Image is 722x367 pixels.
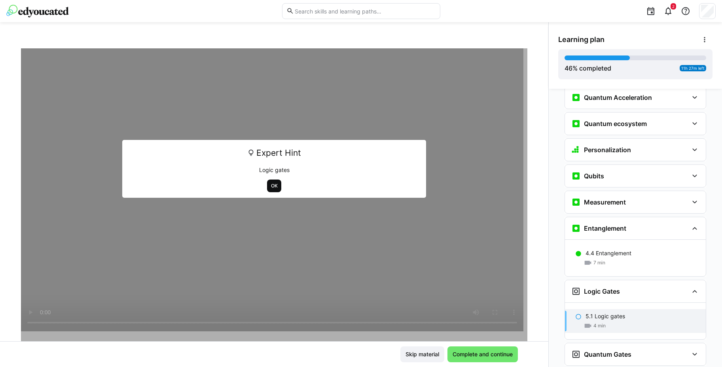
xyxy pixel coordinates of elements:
h3: Quantum Gates [584,350,631,358]
h3: Personalization [584,146,631,154]
span: 7 min [593,260,605,266]
span: Expert Hint [256,145,301,161]
span: OK [270,183,279,189]
button: Complete and continue [447,346,518,362]
p: 5.1 Logic gates [586,312,625,320]
h3: Qubits [584,172,604,180]
h3: Entanglement [584,224,626,232]
h3: Quantum Acceleration [584,94,652,101]
span: Complete and continue [451,350,514,358]
h3: Logic Gates [584,287,620,295]
h3: Quantum ecosystem [584,120,647,128]
div: % completed [565,63,611,73]
h3: Measurement [584,198,626,206]
p: 4.4 Entanglement [586,249,631,257]
span: Skip material [404,350,440,358]
span: 2 [672,4,675,9]
span: Learning plan [558,35,605,44]
span: 11h 27m left [681,66,705,71]
p: Logic gates [128,166,421,174]
button: Skip material [400,346,444,362]
button: OK [267,180,282,192]
span: 4 min [593,323,606,329]
span: 46 [565,64,572,72]
input: Search skills and learning paths… [294,8,436,15]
